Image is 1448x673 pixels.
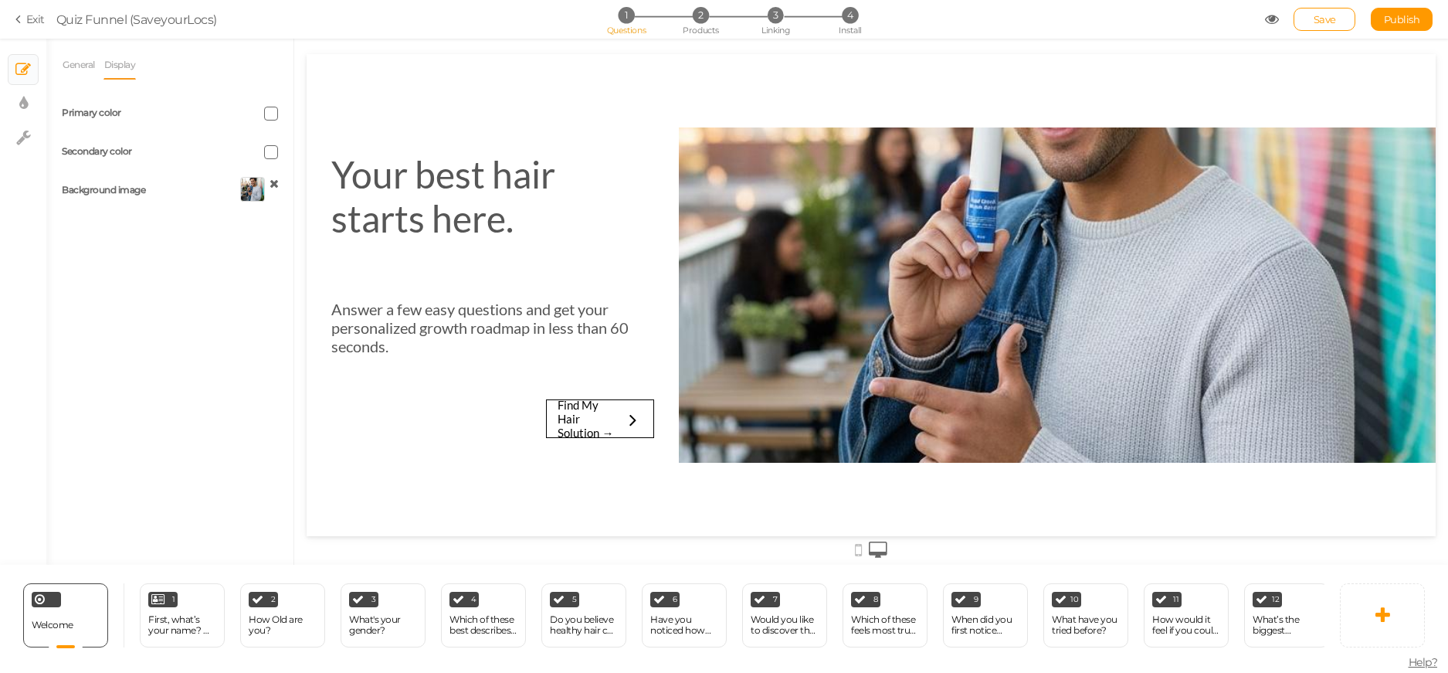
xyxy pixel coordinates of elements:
span: Products [683,25,719,36]
div: 11 How would it feel if you could look in the mirror and not worry about your hair? [1144,583,1229,648]
span: Help? [1409,655,1438,669]
span: Publish [1384,13,1420,25]
label: Secondary color [62,145,132,157]
div: 6 Have you noticed how even small changes in your hair can affect your confidence? [642,583,727,648]
span: Save [1314,13,1336,25]
div: What have you tried before? [1052,614,1120,636]
span: 4 [471,596,476,603]
div: 2 How Old are you? [240,583,325,648]
span: 11 [1173,596,1178,603]
span: 1 [172,596,175,603]
div: 1 First, what’s your name? 👋 (So we can personalize your results! [140,583,225,648]
div: When did you first notice thinning? [951,614,1019,636]
span: 6 [673,596,677,603]
span: 7 [773,596,778,603]
div: Have you noticed how even small changes in your hair can affect your confidence? [650,614,718,636]
div: 4 Which of these best describes your current lifestyle? [441,583,526,648]
span: 4 [842,7,858,23]
a: General [62,50,96,80]
div: 9 When did you first notice thinning? [943,583,1028,648]
li: 4 Install [814,7,886,23]
div: 10 What have you tried before? [1043,583,1128,648]
span: Install [839,25,861,36]
span: 3 [371,596,376,603]
div: What's your gender? [349,614,417,636]
div: First, what’s your name? 👋 (So we can personalize your results! [148,614,216,636]
div: Welcome [23,583,108,648]
div: Would you like to discover the biggest reason why hair often struggles to stay strong and full? [751,614,819,636]
div: 8 Which of these feels most true for you right now? [843,583,927,648]
span: 9 [974,596,978,603]
div: What’s the biggest frustration with your hair journey so far? [1253,614,1321,636]
span: 12 [1272,596,1279,603]
div: 12 What’s the biggest frustration with your hair journey so far? [1244,583,1329,648]
span: Welcome [32,619,73,631]
label: Primary color [62,107,121,118]
span: 1 [618,7,634,23]
a: Display [103,50,137,80]
span: Linking [761,25,789,36]
a: Exit [15,12,45,27]
div: 5 Do you believe healthy hair can change the way you feel about yourself? [541,583,626,648]
div: Which of these best describes your current lifestyle? [449,614,517,636]
label: Background image [62,184,145,195]
span: Questions [606,25,646,36]
li: 3 Linking [739,7,811,23]
div: 3 What's your gender? [341,583,426,648]
div: Which of these feels most true for you right now? [851,614,919,636]
li: 1 Questions [590,7,662,23]
div: 7 Would you like to discover the biggest reason why hair often struggles to stay strong and full? [742,583,827,648]
span: 8 [873,596,878,603]
span: 3 [767,7,783,23]
div: How would it feel if you could look in the mirror and not worry about your hair? [1152,614,1220,636]
li: 2 Products [665,7,737,23]
span: 2 [693,7,709,23]
span: 10 [1070,596,1078,603]
span: 5 [572,596,577,603]
div: Save [1294,8,1355,31]
div: Answer a few easy questions and get your personalized growth roadmap in less than 60 seconds. [25,246,348,301]
div: Quiz Funnel (SaveyourLocs) [56,10,217,29]
div: Do you believe healthy hair can change the way you feel about yourself? [550,614,618,636]
div: Your best hair starts here. [25,98,348,230]
div: Find My Hair Solution → [251,344,316,386]
span: 2 [271,596,276,603]
div: How Old are you? [249,614,317,636]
